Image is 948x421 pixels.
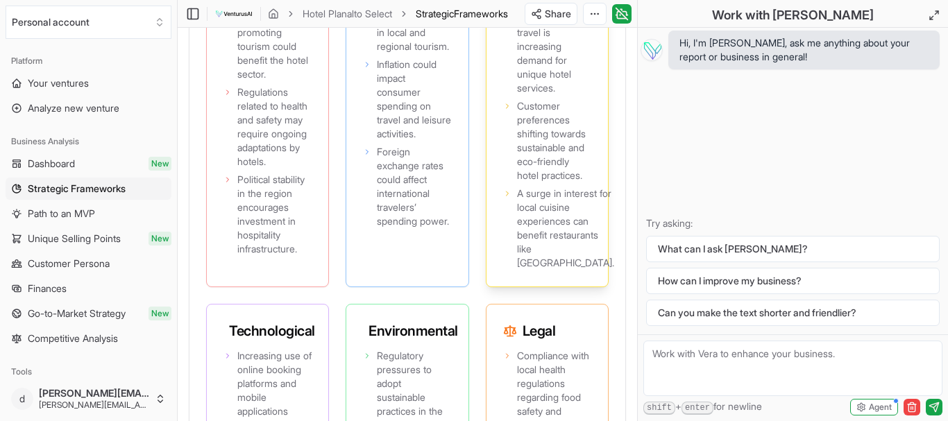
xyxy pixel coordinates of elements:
span: A surge in interest for local cuisine experiences can benefit restaurants like [GEOGRAPHIC_DATA]. [517,187,614,270]
span: [PERSON_NAME][EMAIL_ADDRESS][DOMAIN_NAME] [39,399,149,411]
button: d[PERSON_NAME][EMAIL_ADDRESS][DOMAIN_NAME][PERSON_NAME][EMAIL_ADDRESS][DOMAIN_NAME] [6,382,171,415]
span: New [149,307,171,320]
span: Customer preferences shifting towards sustainable and eco-friendly hotel practices. [517,99,591,182]
span: New [149,157,171,171]
span: d [11,388,33,410]
a: Customer Persona [6,252,171,275]
h3: Technological [223,321,312,341]
span: Strategic Frameworks [28,182,126,196]
span: Inflation could impact consumer spending on travel and leisure activities. [377,58,451,141]
span: Foreign exchange rates could affect international travelers’ spending power. [377,145,451,228]
span: Share [545,7,571,21]
div: Tools [6,361,171,383]
h3: Legal [503,321,591,341]
span: Go-to-Market Strategy [28,307,126,320]
span: Your ventures [28,76,89,90]
span: Agent [869,402,892,413]
h2: Work with [PERSON_NAME] [712,6,874,25]
span: Customer Persona [28,257,110,270]
span: + for newline [643,399,762,415]
span: Political stability in the region encourages investment in hospitality infrastructure. [237,173,312,256]
div: Platform [6,50,171,72]
a: DashboardNew [6,153,171,175]
a: Analyze new venture [6,97,171,119]
span: Dashboard [28,157,75,171]
button: What can I ask [PERSON_NAME]? [646,236,940,262]
a: Finances [6,277,171,300]
h3: Environmental [363,321,451,341]
button: Share [525,3,577,25]
span: Hi, I'm [PERSON_NAME], ask me anything about your report or business in general! [679,36,929,64]
span: Regulations related to health and safety may require ongoing adaptations by hotels. [237,85,312,169]
a: Competitive Analysis [6,327,171,350]
p: Try asking: [646,216,940,230]
span: StrategicFrameworks [416,7,508,21]
span: Finances [28,282,67,295]
button: Select an organization [6,6,171,39]
a: Unique Selling PointsNew [6,227,171,250]
button: How can I improve my business? [646,268,940,294]
kbd: enter [682,402,713,415]
span: Unique Selling Points [28,232,121,246]
nav: breadcrumb [268,7,508,21]
img: logo [214,6,253,22]
span: Analyze new venture [28,101,119,115]
a: Go-to-Market StrategyNew [6,302,171,325]
span: New [149,232,171,246]
kbd: shift [643,402,675,415]
span: Frameworks [454,8,508,19]
img: Vera [641,39,663,61]
span: Path to an MVP [28,207,95,221]
button: Can you make the text shorter and friendlier? [646,300,940,326]
a: Strategic Frameworks [6,178,171,200]
div: Business Analysis [6,130,171,153]
span: Competitive Analysis [28,332,118,345]
a: Your ventures [6,72,171,94]
a: Hotel Planalto Select [303,7,392,21]
button: Agent [850,399,898,415]
a: Path to an MVP [6,203,171,225]
span: [PERSON_NAME][EMAIL_ADDRESS][DOMAIN_NAME] [39,387,149,399]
